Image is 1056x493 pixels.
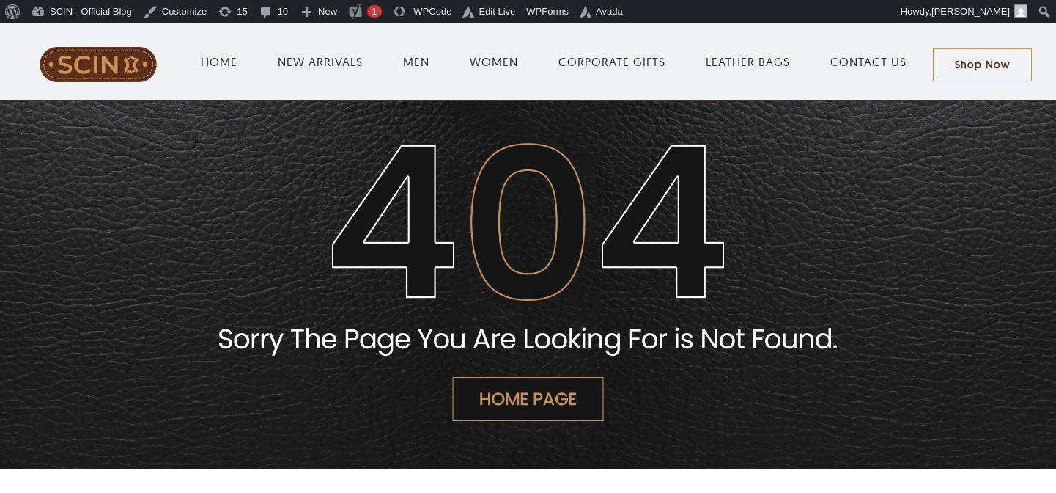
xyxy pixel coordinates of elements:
a: Shop Now [933,48,1032,81]
span: Shop Now [955,59,1010,71]
a: CORPORATE GIFTS [558,53,665,70]
a: MEN [403,53,429,70]
span: 1 [372,6,377,17]
a: WOMEN [470,53,518,70]
a: NEW ARRIVALS [278,53,363,70]
a: LEATHER BAGS [706,53,790,70]
nav: Main Menu [174,38,933,85]
span: [PERSON_NAME] [931,6,1010,17]
a: CONTACT US [830,53,907,70]
a: HOME [201,53,237,70]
